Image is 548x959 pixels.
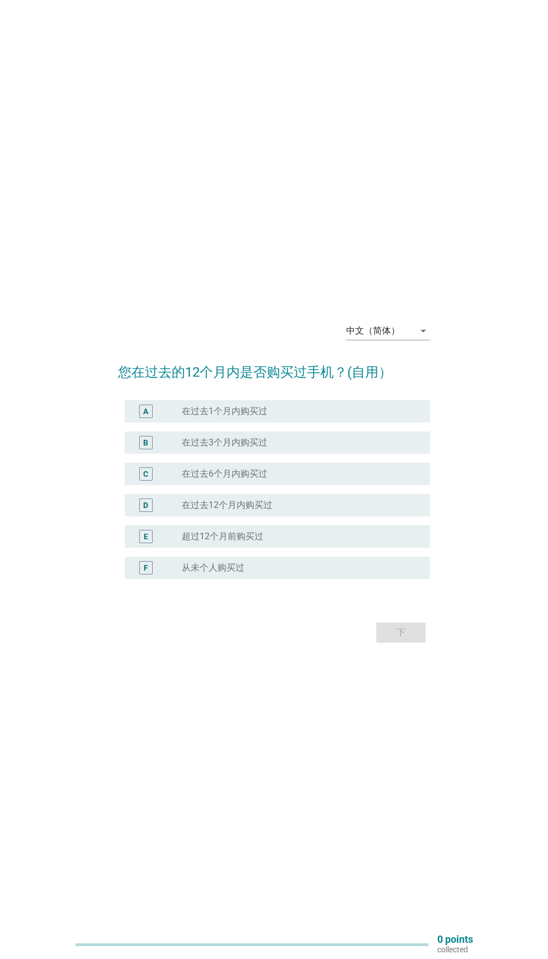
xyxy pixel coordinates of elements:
[417,324,430,338] i: arrow_drop_down
[437,944,473,955] p: collected
[144,531,148,543] div: E
[143,406,148,417] div: A
[143,437,148,449] div: B
[182,500,272,511] label: 在过去12个月内购买过
[144,562,148,574] div: F
[182,406,267,417] label: 在过去1个月内购买过
[182,437,267,448] label: 在过去3个月内购买过
[182,531,263,542] label: 超过12个月前购买过
[143,468,148,480] div: C
[182,468,267,479] label: 在过去6个月内购买过
[118,351,429,382] h2: 您在过去的12个月内是否购买过手机？(自用）
[437,934,473,944] p: 0 points
[182,562,244,573] label: 从未个人购买过
[143,500,148,511] div: D
[346,326,400,336] div: 中文（简体）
